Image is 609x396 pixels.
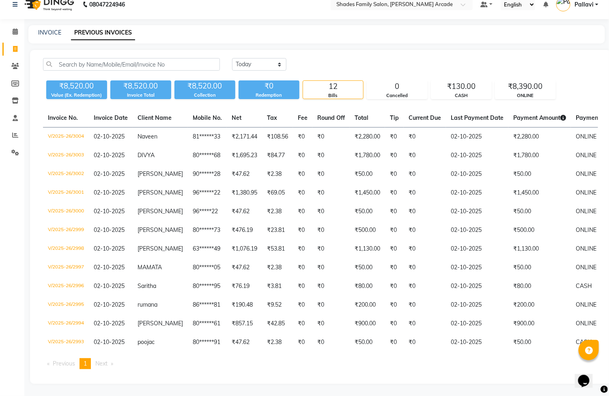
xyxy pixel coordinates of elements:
[508,296,571,314] td: ₹200.00
[575,364,601,388] iframe: chat widget
[390,114,399,121] span: Tip
[385,146,404,165] td: ₹0
[312,202,350,221] td: ₹0
[446,314,508,333] td: 02-10-2025
[350,240,385,258] td: ₹1,130.00
[193,114,222,121] span: Mobile No.
[43,314,89,333] td: V/2025-26/2994
[576,226,596,234] span: ONLINE
[350,296,385,314] td: ₹200.00
[43,146,89,165] td: V/2025-26/3003
[508,202,571,221] td: ₹50.00
[576,208,596,215] span: ONLINE
[138,338,152,346] span: pooja
[312,221,350,240] td: ₹0
[350,146,385,165] td: ₹1,780.00
[367,81,427,92] div: 0
[138,282,156,290] span: Saritha
[576,282,592,290] span: CASH
[43,296,89,314] td: V/2025-26/2995
[446,128,508,147] td: 02-10-2025
[94,245,125,252] span: 02-10-2025
[508,165,571,184] td: ₹50.00
[227,277,262,296] td: ₹76.19
[575,0,594,9] span: Pallavi
[227,314,262,333] td: ₹857.15
[53,360,75,367] span: Previous
[262,202,293,221] td: ₹2.38
[446,202,508,221] td: 02-10-2025
[95,360,108,367] span: Next
[576,133,596,140] span: ONLINE
[385,221,404,240] td: ₹0
[94,226,125,234] span: 02-10-2025
[94,151,125,159] span: 02-10-2025
[227,240,262,258] td: ₹1,076.19
[262,146,293,165] td: ₹84.77
[385,296,404,314] td: ₹0
[312,240,350,258] td: ₹0
[94,170,125,177] span: 02-10-2025
[312,258,350,277] td: ₹0
[312,314,350,333] td: ₹0
[43,202,89,221] td: V/2025-26/3000
[110,92,171,99] div: Invoice Total
[227,202,262,221] td: ₹47.62
[350,128,385,147] td: ₹2,280.00
[350,258,385,277] td: ₹50.00
[385,128,404,147] td: ₹0
[446,165,508,184] td: 02-10-2025
[227,184,262,202] td: ₹1,380.95
[576,170,596,177] span: ONLINE
[293,165,312,184] td: ₹0
[385,165,404,184] td: ₹0
[312,184,350,202] td: ₹0
[355,114,368,121] span: Total
[576,320,596,327] span: ONLINE
[312,146,350,165] td: ₹0
[404,202,446,221] td: ₹0
[312,333,350,352] td: ₹0
[312,128,350,147] td: ₹0
[94,208,125,215] span: 02-10-2025
[293,146,312,165] td: ₹0
[38,29,61,36] a: INVOICE
[138,170,183,177] span: [PERSON_NAME]
[508,146,571,165] td: ₹1,780.00
[404,165,446,184] td: ₹0
[94,133,125,140] span: 02-10-2025
[43,240,89,258] td: V/2025-26/2998
[367,92,427,99] div: Cancelled
[385,258,404,277] td: ₹0
[293,184,312,202] td: ₹0
[404,128,446,147] td: ₹0
[138,301,157,308] span: rumana
[508,277,571,296] td: ₹80.00
[94,114,128,121] span: Invoice Date
[404,333,446,352] td: ₹0
[227,146,262,165] td: ₹1,695.23
[227,165,262,184] td: ₹47.62
[43,184,89,202] td: V/2025-26/3001
[385,202,404,221] td: ₹0
[298,114,308,121] span: Fee
[239,92,299,99] div: Redemption
[94,301,125,308] span: 02-10-2025
[43,221,89,240] td: V/2025-26/2999
[495,81,555,92] div: ₹8,390.00
[293,277,312,296] td: ₹0
[138,189,183,196] span: [PERSON_NAME]
[293,221,312,240] td: ₹0
[576,338,592,346] span: CASH
[138,320,183,327] span: [PERSON_NAME]
[576,189,596,196] span: ONLINE
[267,114,277,121] span: Tax
[84,360,87,367] span: 1
[293,240,312,258] td: ₹0
[350,221,385,240] td: ₹500.00
[262,184,293,202] td: ₹69.05
[508,333,571,352] td: ₹50.00
[71,26,135,40] a: PREVIOUS INVOICES
[152,338,155,346] span: c
[409,114,441,121] span: Current Due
